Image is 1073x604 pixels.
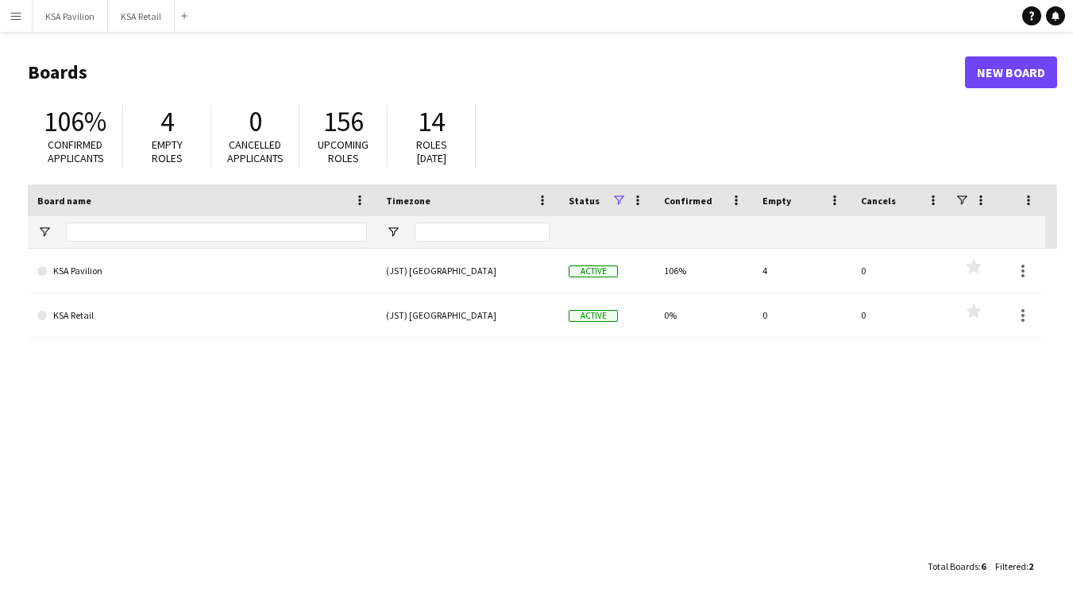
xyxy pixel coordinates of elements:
h1: Boards [28,60,965,84]
a: KSA Pavilion [37,249,367,293]
div: : [928,551,986,582]
div: (JST) [GEOGRAPHIC_DATA] [376,249,559,292]
div: (JST) [GEOGRAPHIC_DATA] [376,293,559,337]
div: 0 [851,293,950,337]
span: Confirmed applicants [48,137,104,165]
span: 6 [981,560,986,572]
div: : [995,551,1033,582]
span: Empty roles [152,137,183,165]
span: Roles [DATE] [416,137,447,165]
button: Open Filter Menu [386,225,400,239]
span: Active [569,310,618,322]
span: Confirmed [664,195,712,207]
div: 4 [753,249,851,292]
input: Timezone Filter Input [415,223,550,242]
button: KSA Retail [108,1,175,32]
span: Total Boards [928,560,978,572]
span: Board name [37,195,91,207]
input: Board name Filter Input [66,223,367,242]
span: Status [569,195,600,207]
div: 0 [851,249,950,292]
span: 156 [323,104,364,139]
span: Active [569,265,618,277]
span: 0 [249,104,262,139]
span: Timezone [386,195,430,207]
div: 0 [753,293,851,337]
span: Filtered [995,560,1026,572]
div: 106% [654,249,753,292]
span: Upcoming roles [318,137,369,165]
button: Open Filter Menu [37,225,52,239]
div: 0% [654,293,753,337]
span: 14 [418,104,445,139]
span: Cancelled applicants [227,137,284,165]
button: KSA Pavilion [33,1,108,32]
span: 4 [160,104,174,139]
a: New Board [965,56,1057,88]
span: 106% [44,104,106,139]
span: 2 [1029,560,1033,572]
span: Cancels [861,195,896,207]
a: KSA Retail [37,293,367,338]
span: Empty [762,195,791,207]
